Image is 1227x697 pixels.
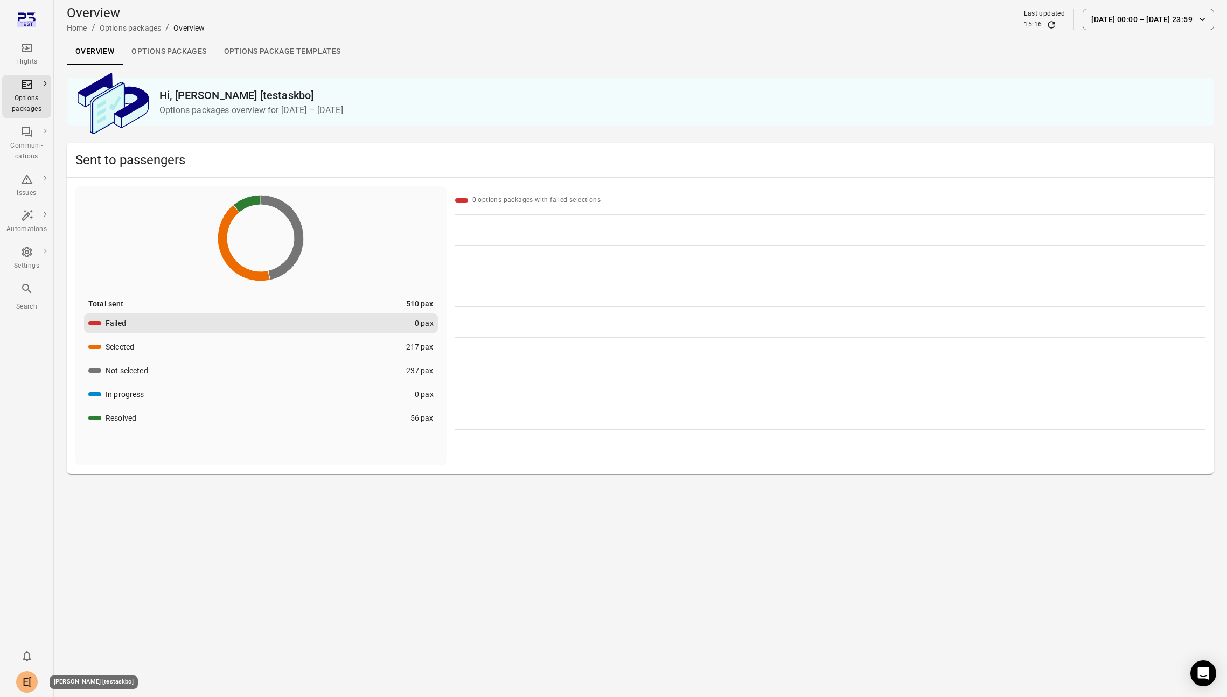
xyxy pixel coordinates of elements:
a: Overview [67,39,123,65]
div: 0 pax [415,318,434,329]
div: 15:16 [1024,19,1042,30]
a: Home [67,24,87,32]
button: Failed0 pax [84,313,438,333]
div: Last updated [1024,9,1065,19]
h1: Overview [67,4,205,22]
div: In progress [106,389,144,400]
a: Flights [2,38,51,71]
p: Options packages overview for [DATE] – [DATE] [159,104,1205,117]
div: Open Intercom Messenger [1190,660,1216,686]
button: Selected217 pax [84,337,438,357]
div: E[ [16,671,38,693]
div: Issues [6,188,47,199]
div: Flights [6,57,47,67]
a: Issues [2,170,51,202]
div: [PERSON_NAME] [testaskbo] [50,675,138,689]
button: Notifications [16,645,38,667]
div: Total sent [88,298,124,309]
h2: Hi, [PERSON_NAME] [testaskbo] [159,87,1205,104]
div: 510 pax [406,298,434,309]
li: / [165,22,169,34]
button: [DATE] 00:00 – [DATE] 23:59 [1083,9,1214,30]
a: Automations [2,206,51,238]
div: Automations [6,224,47,235]
button: Resolved56 pax [84,408,438,428]
div: Overview [173,23,205,33]
button: Elsa [testaskbo] [12,667,42,697]
div: Not selected [106,365,148,376]
a: Settings [2,242,51,275]
div: Communi-cations [6,141,47,162]
div: 56 pax [410,413,434,423]
a: Options packages [100,24,161,32]
div: Resolved [106,413,136,423]
div: 0 pax [415,389,434,400]
div: Local navigation [67,39,1214,65]
a: Communi-cations [2,122,51,165]
a: Options packages [2,75,51,118]
button: In progress0 pax [84,385,438,404]
div: 237 pax [406,365,434,376]
button: Refresh data [1046,19,1057,30]
div: Options packages [6,93,47,115]
li: / [92,22,95,34]
h2: Sent to passengers [75,151,1205,169]
nav: Breadcrumbs [67,22,205,34]
a: Options packages [123,39,215,65]
div: Selected [106,341,134,352]
div: Failed [106,318,126,329]
button: Not selected237 pax [84,361,438,380]
div: 0 options packages with failed selections [472,195,601,206]
div: 217 pax [406,341,434,352]
div: Search [6,302,47,312]
button: Search [2,279,51,315]
div: Settings [6,261,47,271]
a: Options package Templates [215,39,350,65]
